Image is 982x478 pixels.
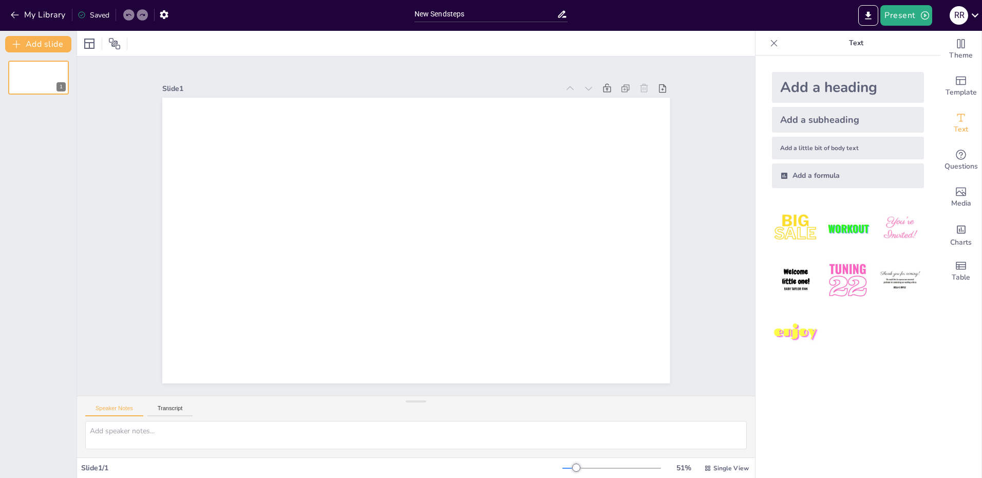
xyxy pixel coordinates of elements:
p: Text [782,31,930,56]
span: Position [108,38,121,50]
img: 4.jpeg [772,256,820,304]
div: 1 [56,82,66,91]
div: R R [950,6,968,25]
img: 7.jpeg [772,309,820,357]
div: Slide 1 / 1 [81,463,562,473]
div: Add text boxes [940,105,981,142]
div: Get real-time input from your audience [940,142,981,179]
input: Insert title [414,7,557,22]
button: R R [950,5,968,26]
span: Single View [713,464,749,472]
img: 5.jpeg [824,256,872,304]
div: Add ready made slides [940,68,981,105]
img: 3.jpeg [876,205,924,252]
span: Media [951,198,971,209]
div: Add a table [940,253,981,290]
div: Change the overall theme [940,31,981,68]
div: Layout [81,35,98,52]
span: Table [952,272,970,283]
div: 1 [8,61,69,95]
div: Slide 1 [162,84,559,94]
button: Speaker Notes [85,405,143,416]
img: 1.jpeg [772,205,820,252]
span: Charts [950,237,972,248]
div: Add a formula [772,163,924,188]
span: Text [954,124,968,135]
div: Add a heading [772,72,924,103]
button: Present [880,5,932,26]
div: Add charts and graphs [940,216,981,253]
button: Export to PowerPoint [858,5,878,26]
span: Questions [945,161,978,172]
span: Template [946,87,977,98]
div: Add images, graphics, shapes or video [940,179,981,216]
div: Add a subheading [772,107,924,133]
button: Add slide [5,36,71,52]
div: 51 % [671,463,696,473]
div: Add a little bit of body text [772,137,924,159]
span: Theme [949,50,973,61]
div: Saved [78,10,109,20]
img: 2.jpeg [824,205,872,252]
button: My Library [8,7,70,23]
img: 6.jpeg [876,256,924,304]
button: Transcript [147,405,193,416]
